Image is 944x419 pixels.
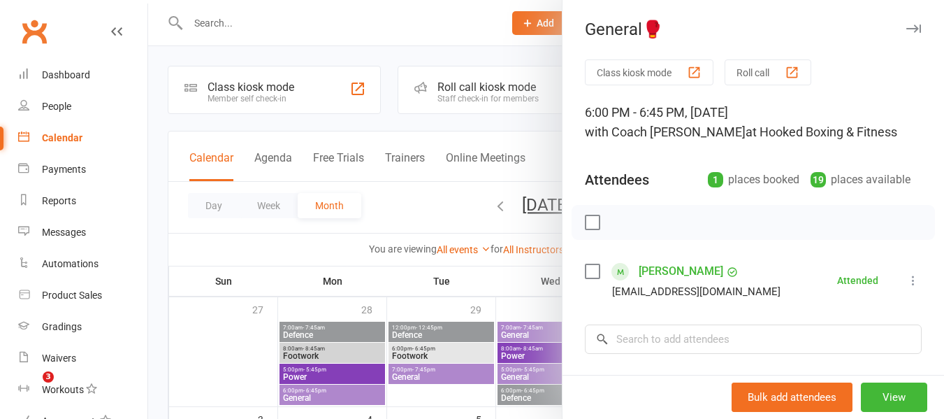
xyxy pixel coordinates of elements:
[585,325,922,354] input: Search to add attendees
[708,172,723,187] div: 1
[18,91,147,122] a: People
[42,353,76,364] div: Waivers
[18,59,147,91] a: Dashboard
[725,59,811,85] button: Roll call
[612,283,780,301] div: [EMAIL_ADDRESS][DOMAIN_NAME]
[42,384,84,395] div: Workouts
[811,172,826,187] div: 19
[18,343,147,374] a: Waivers
[585,125,746,139] span: with Coach [PERSON_NAME]
[746,125,897,139] span: at Hooked Boxing & Fitness
[639,260,723,283] a: [PERSON_NAME]
[42,101,71,112] div: People
[42,132,82,143] div: Calendar
[708,170,799,190] div: places booked
[42,164,86,175] div: Payments
[732,383,852,412] button: Bulk add attendees
[42,290,102,301] div: Product Sales
[42,69,90,80] div: Dashboard
[585,103,922,142] div: 6:00 PM - 6:45 PM, [DATE]
[42,258,99,269] div: Automations
[42,321,82,332] div: Gradings
[18,217,147,248] a: Messages
[14,371,48,405] iframe: Intercom live chat
[43,371,54,383] span: 3
[18,280,147,311] a: Product Sales
[585,59,713,85] button: Class kiosk mode
[18,185,147,217] a: Reports
[18,248,147,280] a: Automations
[18,154,147,185] a: Payments
[562,20,944,39] div: General🥊
[17,14,52,49] a: Clubworx
[837,276,878,285] div: Attended
[42,227,86,238] div: Messages
[585,170,649,190] div: Attendees
[18,122,147,154] a: Calendar
[861,383,927,412] button: View
[811,170,910,190] div: places available
[18,374,147,406] a: Workouts
[18,311,147,343] a: Gradings
[42,195,76,206] div: Reports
